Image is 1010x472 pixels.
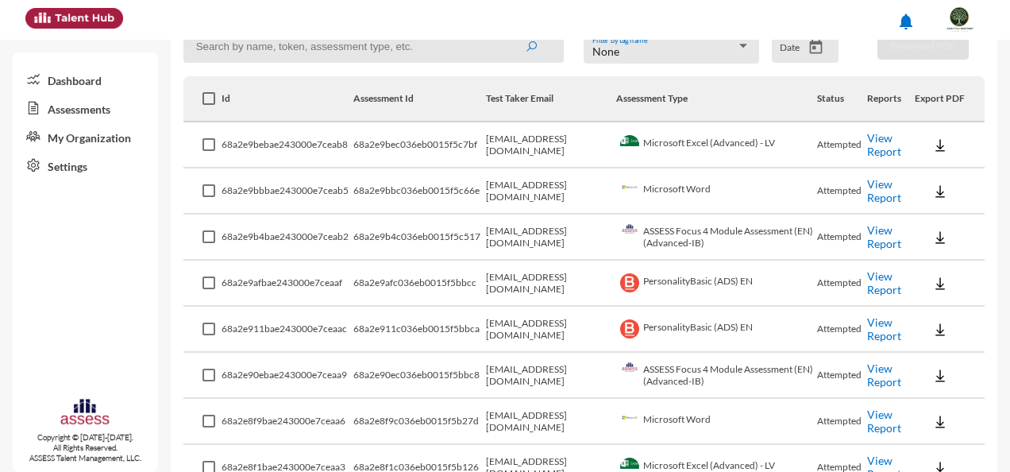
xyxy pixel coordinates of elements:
[183,30,564,63] input: Search by name, token, assessment type, etc.
[486,261,617,307] td: [EMAIL_ADDRESS][DOMAIN_NAME]
[802,39,830,56] button: Open calendar
[817,399,867,445] td: Attempted
[486,353,617,399] td: [EMAIL_ADDRESS][DOMAIN_NAME]
[353,307,486,353] td: 68a2e911c036eb0015f5bbca
[222,261,353,307] td: 68a2e9afbae243000e7ceaaf
[867,362,901,389] a: View Report
[486,307,617,353] td: [EMAIL_ADDRESS][DOMAIN_NAME]
[896,12,916,31] mat-icon: notifications
[915,76,985,122] th: Export PDF
[222,399,353,445] td: 68a2e8f9bae243000e7ceaa6
[616,307,816,353] td: PersonalityBasic (ADS) EN
[222,168,353,215] td: 68a2e9bbbae243000e7ceab5
[616,261,816,307] td: PersonalityBasic (ADS) EN
[616,122,816,168] td: Microsoft Excel (Advanced) - LV
[486,122,617,168] td: [EMAIL_ADDRESS][DOMAIN_NAME]
[817,76,867,122] th: Status
[353,215,486,261] td: 68a2e9b4c036eb0015f5c517
[13,94,158,122] a: Assessments
[222,215,353,261] td: 68a2e9b4bae243000e7ceab2
[616,353,816,399] td: ASSESS Focus 4 Module Assessment (EN) (Advanced-IB)
[616,399,816,445] td: Microsoft Word
[353,168,486,215] td: 68a2e9bbc036eb0015f5c66e
[13,65,158,94] a: Dashboard
[867,315,901,342] a: View Report
[353,122,486,168] td: 68a2e9bec036eb0015f5c7bf
[222,122,353,168] td: 68a2e9bebae243000e7ceab8
[877,33,969,60] button: Download PDF
[867,177,901,204] a: View Report
[817,215,867,261] td: Attempted
[353,399,486,445] td: 68a2e8f9c036eb0015f5b27d
[817,261,867,307] td: Attempted
[616,76,816,122] th: Assessment Type
[13,432,158,463] p: Copyright © [DATE]-[DATE]. All Rights Reserved. ASSESS Talent Management, LLC.
[13,151,158,180] a: Settings
[592,44,619,58] span: None
[486,168,617,215] td: [EMAIL_ADDRESS][DOMAIN_NAME]
[486,215,617,261] td: [EMAIL_ADDRESS][DOMAIN_NAME]
[616,215,816,261] td: ASSESS Focus 4 Module Assessment (EN) (Advanced-IB)
[817,168,867,215] td: Attempted
[867,269,901,296] a: View Report
[486,76,617,122] th: Test Taker Email
[867,408,901,435] a: View Report
[817,122,867,168] td: Attempted
[353,261,486,307] td: 68a2e9afc036eb0015f5bbcc
[486,399,617,445] td: [EMAIL_ADDRESS][DOMAIN_NAME]
[222,353,353,399] td: 68a2e90ebae243000e7ceaa9
[222,307,353,353] td: 68a2e911bae243000e7ceaac
[60,397,110,429] img: assesscompany-logo.png
[891,40,955,52] span: Download PDF
[867,76,915,122] th: Reports
[222,76,353,122] th: Id
[13,122,158,151] a: My Organization
[616,168,816,215] td: Microsoft Word
[867,223,901,250] a: View Report
[817,353,867,399] td: Attempted
[353,76,486,122] th: Assessment Id
[817,307,867,353] td: Attempted
[353,353,486,399] td: 68a2e90ec036eb0015f5bbc8
[867,131,901,158] a: View Report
